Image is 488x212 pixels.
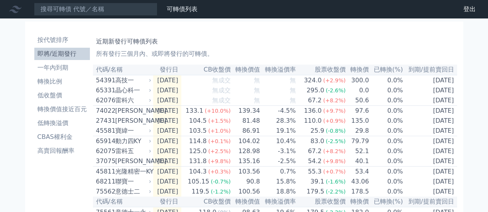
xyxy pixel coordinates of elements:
td: 0.0% [369,156,403,167]
span: 無成交 [212,87,231,94]
div: 119.5 [190,187,211,196]
li: 低轉換溢價 [34,119,90,128]
td: [DATE] [153,187,181,197]
td: 43.06 [346,177,369,187]
td: 0.0% [369,116,403,126]
td: 0.0% [369,95,403,106]
div: 雷科五 [115,147,150,156]
div: 65914 [96,137,113,146]
td: 0.0 [346,85,369,95]
span: (-2.5%) [326,138,346,144]
span: (+9.8%) [323,158,346,164]
span: (+0.3%) [208,169,231,175]
div: 295.0 [305,86,326,95]
td: [DATE] [404,136,457,147]
span: 無 [290,97,296,104]
td: 0.0% [369,85,403,95]
span: 無成交 [212,77,231,84]
td: 0.0% [369,126,403,136]
td: [DATE] [153,136,181,147]
td: [DATE] [153,126,181,136]
td: 50.6 [346,95,369,106]
td: [DATE] [404,85,457,95]
div: 67.2 [306,96,323,105]
div: 75562 [96,187,113,196]
td: [DATE] [153,95,181,106]
td: 52.1 [346,146,369,156]
div: 光隆精密一KY [115,167,150,176]
td: [DATE] [153,167,181,177]
td: 81.48 [231,116,260,126]
th: 發行日 [153,65,181,75]
div: 67.2 [306,147,323,156]
span: (+8.2%) [323,148,346,154]
li: 轉換比例 [34,77,90,86]
div: 324.0 [302,76,323,85]
td: 128.98 [231,146,260,156]
span: (-1.2%) [211,189,231,195]
a: 按代號排序 [34,34,90,46]
div: 54391 [96,76,113,85]
div: 寶緯一 [115,126,150,135]
td: [DATE] [153,156,181,167]
li: 按代號排序 [34,35,90,45]
td: [DATE] [404,75,457,85]
div: 68211 [96,177,113,186]
td: 0.0% [369,136,403,147]
td: -2.5% [260,156,296,167]
span: (+1.0%) [208,128,231,134]
td: 97.6 [346,106,369,116]
div: 104.5 [187,116,208,125]
div: 179.5 [305,187,326,196]
div: 27431 [96,116,113,125]
td: 19.1% [260,126,296,136]
td: [DATE] [404,187,457,197]
th: 到期/提前賣回日 [404,65,457,75]
div: 133.1 [184,106,205,115]
h1: 近期新發行可轉債列表 [96,37,454,46]
span: (-2.2%) [326,189,346,195]
span: (-1.6%) [326,179,346,185]
th: 代碼/名稱 [93,65,153,75]
span: (+0.1%) [208,138,231,144]
div: 136.0 [302,106,323,115]
div: 55.3 [306,167,323,176]
td: [DATE] [153,106,181,116]
td: 104.02 [231,136,260,147]
td: 0.0% [369,167,403,177]
div: 雷科六 [115,96,150,105]
div: 聯寶一 [115,177,150,186]
td: 90.8 [231,177,260,187]
td: 79.79 [346,136,369,147]
div: 83.0 [309,137,326,146]
td: 15.8% [260,177,296,187]
td: [DATE] [404,156,457,167]
td: 0.0% [369,177,403,187]
td: 0.0% [369,187,403,197]
th: 代碼/名稱 [93,197,153,207]
td: -4.5% [260,106,296,116]
td: 139.34 [231,106,260,116]
td: [DATE] [404,95,457,106]
div: 39.1 [309,177,326,186]
td: 0.7% [260,167,296,177]
li: 轉換價值接近百元 [34,105,90,114]
li: 高賣回報酬率 [34,146,90,155]
th: 已轉換(%) [369,197,403,207]
th: CB收盤價 [181,65,231,75]
div: 74022 [96,106,113,115]
td: [DATE] [153,177,181,187]
a: 低收盤價 [34,89,90,102]
td: [DATE] [153,116,181,126]
td: 135.16 [231,156,260,167]
div: 110.0 [302,116,323,125]
td: 0.0% [369,106,403,116]
div: 114.8 [187,137,208,146]
td: 178.5 [346,187,369,197]
td: 10.4% [260,136,296,147]
td: [DATE] [404,116,457,126]
td: [DATE] [404,146,457,156]
a: 登出 [457,3,482,15]
span: (+9.7%) [323,108,346,114]
th: 轉換溢價率 [260,65,296,75]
